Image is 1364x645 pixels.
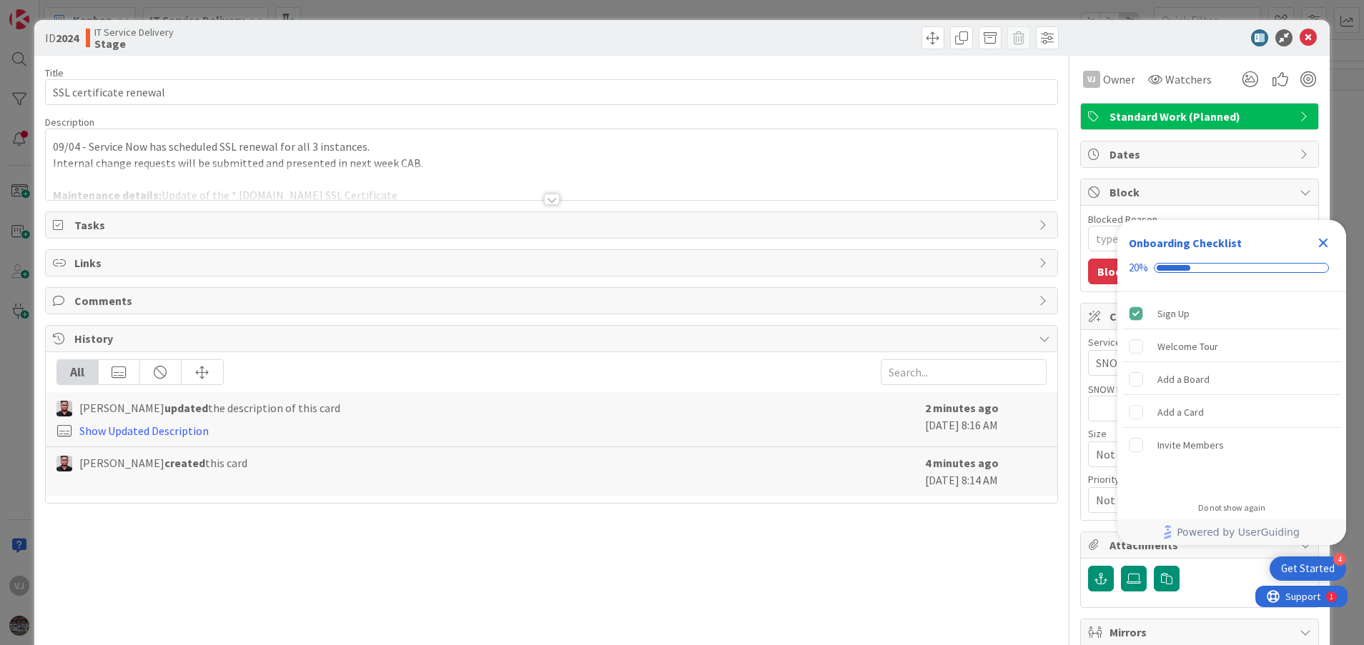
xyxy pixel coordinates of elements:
p: 09/04 - Service Now has scheduled SSL renewal for all 3 instances. [53,139,1051,155]
input: Search... [881,359,1047,385]
input: type card name here... [45,79,1059,105]
div: Add a Board is incomplete. [1123,364,1340,395]
div: Priority [1088,474,1311,484]
span: Mirrors [1110,624,1293,641]
div: Welcome Tour [1157,338,1218,355]
span: Custom Fields [1110,308,1293,325]
div: Invite Members is incomplete. [1123,429,1340,461]
span: Standard Work (Planned) [1110,108,1293,125]
div: Sign Up is complete. [1123,298,1340,329]
span: [PERSON_NAME] this card [79,454,247,471]
b: Stage [94,38,174,49]
div: Add a Card [1157,404,1204,421]
div: Add a Board [1157,371,1210,388]
span: History [74,330,1032,347]
div: Footer [1117,519,1346,545]
div: Open Get Started checklist, remaining modules: 4 [1270,556,1346,581]
span: Watchers [1165,71,1212,88]
b: created [164,456,205,470]
span: Block [1110,184,1293,201]
span: Not Set [1096,490,1279,510]
div: All [57,360,99,384]
div: [DATE] 8:16 AM [925,399,1047,439]
div: Do not show again [1198,502,1265,514]
span: IT Service Delivery [94,26,174,38]
div: Service Tower [1088,337,1311,347]
p: Internal change requests will be submitted and presented in next week CAB. [53,155,1051,171]
div: Add a Card is incomplete. [1123,396,1340,428]
span: Dates [1110,146,1293,163]
span: SNOW [1096,354,1286,371]
div: Close Checklist [1312,231,1335,254]
b: 2024 [56,31,79,45]
div: Checklist items [1117,292,1346,493]
div: Size [1088,429,1311,439]
div: Get Started [1281,561,1335,576]
div: Welcome Tour is incomplete. [1123,331,1340,362]
div: Sign Up [1157,305,1190,322]
div: Onboarding Checklist [1129,234,1242,251]
b: 2 minutes ago [925,401,999,415]
div: Checklist Container [1117,220,1346,545]
span: Comments [74,292,1032,309]
label: Title [45,66,64,79]
div: 4 [1333,553,1346,566]
span: Links [74,254,1032,271]
label: Blocked Reason [1088,213,1157,226]
span: Not Set [1096,444,1279,464]
span: Attachments [1110,536,1293,554]
span: Description [45,116,94,129]
div: [DATE] 8:14 AM [925,454,1047,489]
a: Show Updated Description [79,424,209,438]
div: Invite Members [1157,436,1224,454]
div: Checklist progress: 20% [1129,261,1335,274]
span: [PERSON_NAME] the description of this card [79,399,340,416]
b: 4 minutes ago [925,456,999,470]
span: ID [45,29,79,46]
a: Powered by UserGuiding [1125,519,1339,545]
img: RS [56,401,72,416]
span: Owner [1103,71,1135,88]
b: updated [164,401,208,415]
span: Powered by UserGuiding [1177,524,1300,541]
div: VJ [1083,71,1100,88]
div: 1 [74,6,78,17]
img: RS [56,456,72,471]
div: 20% [1129,261,1148,274]
label: SNOW Reference Number [1088,383,1198,396]
span: Support [30,2,65,19]
button: Block [1088,259,1137,284]
span: Tasks [74,216,1032,234]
